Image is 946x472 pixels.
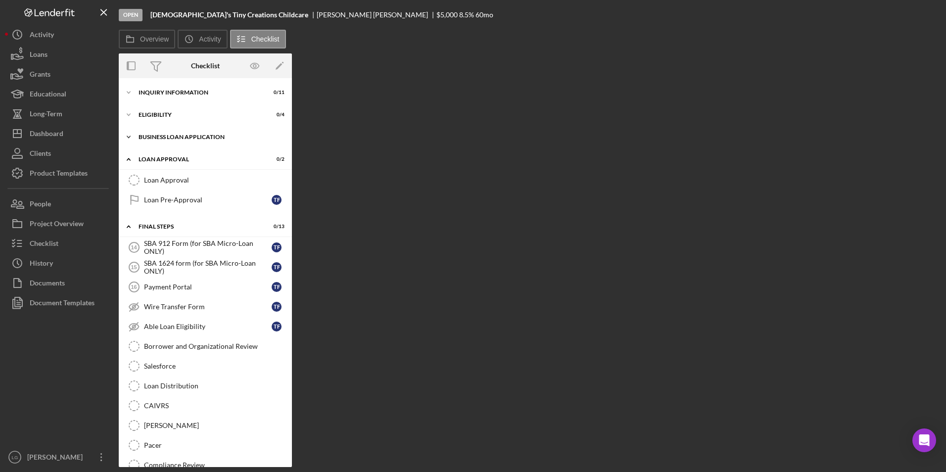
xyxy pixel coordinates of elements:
[131,284,137,290] tspan: 16
[5,273,114,293] button: Documents
[30,163,88,186] div: Product Templates
[144,461,286,469] div: Compliance Review
[912,428,936,452] div: Open Intercom Messenger
[191,62,220,70] div: Checklist
[124,190,287,210] a: Loan Pre-ApprovalTF
[267,112,284,118] div: 0 / 4
[144,342,286,350] div: Borrower and Organizational Review
[124,317,287,336] a: Able Loan EligibilityTF
[30,214,84,236] div: Project Overview
[30,194,51,216] div: People
[144,422,286,429] div: [PERSON_NAME]
[272,302,282,312] div: T F
[124,237,287,257] a: 14SBA 912 Form (for SBA Micro-Loan ONLY)TF
[25,447,89,470] div: [PERSON_NAME]
[124,277,287,297] a: 16Payment PortalTF
[124,435,287,455] a: Pacer
[144,176,286,184] div: Loan Approval
[131,244,137,250] tspan: 14
[30,234,58,256] div: Checklist
[5,124,114,143] button: Dashboard
[30,45,47,67] div: Loans
[5,64,114,84] button: Grants
[139,224,260,230] div: Final Steps
[475,11,493,19] div: 60 mo
[5,253,114,273] button: History
[124,356,287,376] a: Salesforce
[131,264,137,270] tspan: 15
[5,163,114,183] button: Product Templates
[139,112,260,118] div: Eligibility
[317,11,436,19] div: [PERSON_NAME] [PERSON_NAME]
[119,30,175,48] button: Overview
[267,224,284,230] div: 0 / 13
[5,194,114,214] button: People
[119,9,142,21] div: Open
[272,262,282,272] div: T F
[124,376,287,396] a: Loan Distribution
[124,170,287,190] a: Loan Approval
[144,323,272,330] div: Able Loan Eligibility
[5,214,114,234] button: Project Overview
[5,447,114,467] button: LG[PERSON_NAME]
[436,10,458,19] span: $5,000
[139,156,260,162] div: Loan Approval
[272,195,282,205] div: T F
[124,396,287,416] a: CAIVRS
[140,35,169,43] label: Overview
[144,441,286,449] div: Pacer
[30,25,54,47] div: Activity
[267,156,284,162] div: 0 / 2
[124,336,287,356] a: Borrower and Organizational Review
[251,35,280,43] label: Checklist
[5,143,114,163] button: Clients
[5,45,114,64] button: Loans
[272,242,282,252] div: T F
[144,402,286,410] div: CAIVRS
[5,104,114,124] button: Long-Term
[30,293,95,315] div: Document Templates
[30,253,53,276] div: History
[272,282,282,292] div: T F
[144,362,286,370] div: Salesforce
[144,196,272,204] div: Loan Pre-Approval
[30,64,50,87] div: Grants
[5,293,114,313] button: Document Templates
[199,35,221,43] label: Activity
[30,104,62,126] div: Long-Term
[139,90,260,95] div: INQUIRY INFORMATION
[144,382,286,390] div: Loan Distribution
[459,11,474,19] div: 8.5 %
[124,297,287,317] a: Wire Transfer FormTF
[124,257,287,277] a: 15SBA 1624 form (for SBA Micro-Loan ONLY)TF
[30,124,63,146] div: Dashboard
[230,30,286,48] button: Checklist
[272,322,282,331] div: T F
[144,239,272,255] div: SBA 912 Form (for SBA Micro-Loan ONLY)
[144,303,272,311] div: Wire Transfer Form
[30,143,51,166] div: Clients
[144,259,272,275] div: SBA 1624 form (for SBA Micro-Loan ONLY)
[144,283,272,291] div: Payment Portal
[5,84,114,104] button: Educational
[139,134,280,140] div: BUSINESS LOAN APPLICATION
[5,25,114,45] button: Activity
[30,273,65,295] div: Documents
[124,416,287,435] a: [PERSON_NAME]
[178,30,227,48] button: Activity
[5,234,114,253] button: Checklist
